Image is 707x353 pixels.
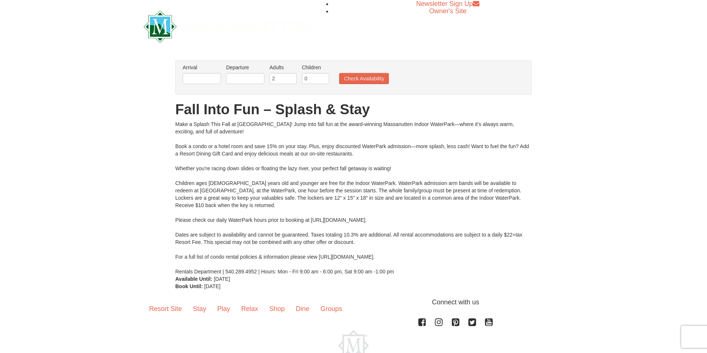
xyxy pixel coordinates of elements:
[302,64,329,71] label: Children
[144,17,312,34] a: Massanutten Resort
[236,297,264,320] a: Relax
[187,297,212,320] a: Stay
[226,64,264,71] label: Departure
[315,297,348,320] a: Groups
[339,73,389,84] button: Check Availability
[212,297,236,320] a: Play
[144,11,312,43] img: Massanutten Resort Logo
[144,297,187,320] a: Resort Site
[175,276,212,282] strong: Available Until:
[270,64,297,71] label: Adults
[175,120,532,275] div: Make a Splash This Fall at [GEOGRAPHIC_DATA]! Jump into fall fun at the award-winning Massanutten...
[175,102,532,117] h1: Fall Into Fun – Splash & Stay
[290,297,315,320] a: Dine
[183,64,221,71] label: Arrival
[175,283,203,289] strong: Book Until:
[204,283,221,289] span: [DATE]
[264,297,290,320] a: Shop
[144,297,563,307] p: Connect with us
[214,276,230,282] span: [DATE]
[429,7,467,15] a: Owner's Site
